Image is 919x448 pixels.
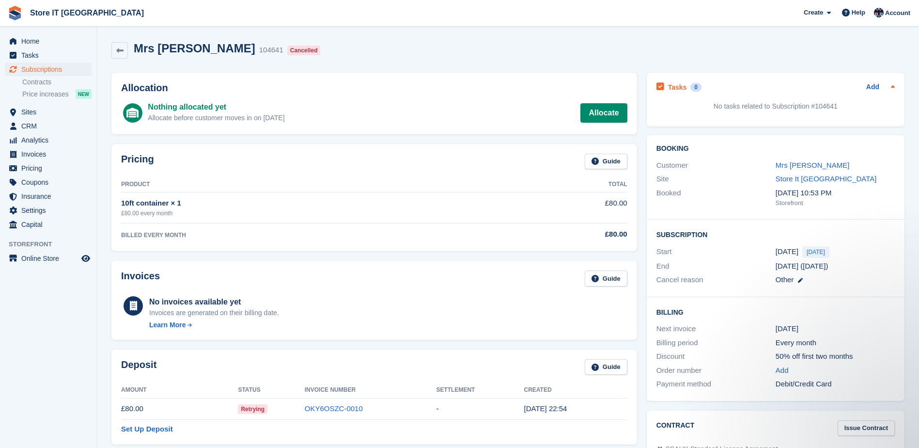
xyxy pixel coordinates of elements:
[656,246,776,258] div: Start
[121,231,498,240] div: BILLED EVERY MONTH
[776,351,895,362] div: 50% off first two months
[121,424,173,435] a: Set Up Deposit
[22,89,92,99] a: Price increases NEW
[852,8,865,17] span: Help
[690,83,701,92] div: 0
[287,46,321,55] div: Cancelled
[8,6,22,20] img: stora-icon-8386f47178a22dfd0bd8f6a31ec36ba5ce8667c1dd55bd0f319d3a0aa187defe.svg
[656,274,776,286] div: Cancel reason
[5,204,92,217] a: menu
[776,198,895,208] div: Storefront
[585,359,627,375] a: Guide
[5,161,92,175] a: menu
[776,262,828,270] span: [DATE] ([DATE])
[802,246,829,258] span: [DATE]
[121,154,154,170] h2: Pricing
[21,147,79,161] span: Invoices
[5,218,92,231] a: menu
[5,105,92,119] a: menu
[524,404,567,413] time: 2025-08-29 21:54:05 UTC
[121,398,238,420] td: £80.00
[21,63,79,76] span: Subscriptions
[524,383,621,398] th: Created
[656,188,776,208] div: Booked
[149,296,279,308] div: No invoices available yet
[21,48,79,62] span: Tasks
[238,404,267,414] span: Retrying
[21,252,79,265] span: Online Store
[121,359,156,375] h2: Deposit
[5,63,92,76] a: menu
[21,161,79,175] span: Pricing
[776,246,798,257] time: 2025-09-01 00:00:00 UTC
[656,323,776,335] div: Next invoice
[21,190,79,203] span: Insurance
[22,78,92,87] a: Contracts
[498,177,627,192] th: Total
[21,176,79,189] span: Coupons
[21,34,79,48] span: Home
[121,271,160,287] h2: Invoices
[656,145,895,153] h2: Booking
[148,101,284,113] div: Nothing allocated yet
[874,8,884,17] img: James Campbell Adamson
[149,308,279,318] div: Invoices are generated on their billing date.
[149,320,279,330] a: Learn More
[5,133,92,147] a: menu
[498,192,627,223] td: £80.00
[436,398,524,420] td: -
[5,119,92,133] a: menu
[148,113,284,123] div: Allocate before customer moves in on [DATE]
[585,271,627,287] a: Guide
[656,101,895,112] p: No tasks related to Subscription #104641
[121,383,238,398] th: Amount
[5,147,92,161] a: menu
[776,337,895,349] div: Every month
[776,365,789,376] a: Add
[121,82,627,94] h2: Allocation
[776,323,895,335] div: [DATE]
[656,365,776,376] div: Order number
[121,209,498,218] div: £80.00 every month
[580,103,627,123] a: Allocate
[259,45,283,56] div: 104641
[5,190,92,203] a: menu
[305,404,363,413] a: OKY6OSZC-0010
[76,89,92,99] div: NEW
[776,175,877,183] a: Store It [GEOGRAPHIC_DATA]
[656,160,776,171] div: Customer
[656,229,895,239] h2: Subscription
[498,229,627,240] div: £80.00
[656,351,776,362] div: Discount
[5,176,92,189] a: menu
[238,383,304,398] th: Status
[21,133,79,147] span: Analytics
[5,34,92,48] a: menu
[776,275,794,284] span: Other
[804,8,823,17] span: Create
[656,379,776,390] div: Payment method
[5,48,92,62] a: menu
[866,82,879,93] a: Add
[656,307,895,317] h2: Billing
[656,261,776,272] div: End
[80,253,92,264] a: Preview store
[26,5,148,21] a: Store IT [GEOGRAPHIC_DATA]
[776,161,850,169] a: Mrs [PERSON_NAME]
[885,8,910,18] span: Account
[22,90,69,99] span: Price increases
[149,320,186,330] div: Learn More
[5,252,92,265] a: menu
[668,83,687,92] h2: Tasks
[838,420,895,436] a: Issue Contract
[305,383,436,398] th: Invoice Number
[121,177,498,192] th: Product
[21,204,79,217] span: Settings
[9,240,96,249] span: Storefront
[21,105,79,119] span: Sites
[134,42,255,55] h2: Mrs [PERSON_NAME]
[656,337,776,349] div: Billing period
[656,174,776,185] div: Site
[121,198,498,209] div: 10ft container × 1
[436,383,524,398] th: Settlement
